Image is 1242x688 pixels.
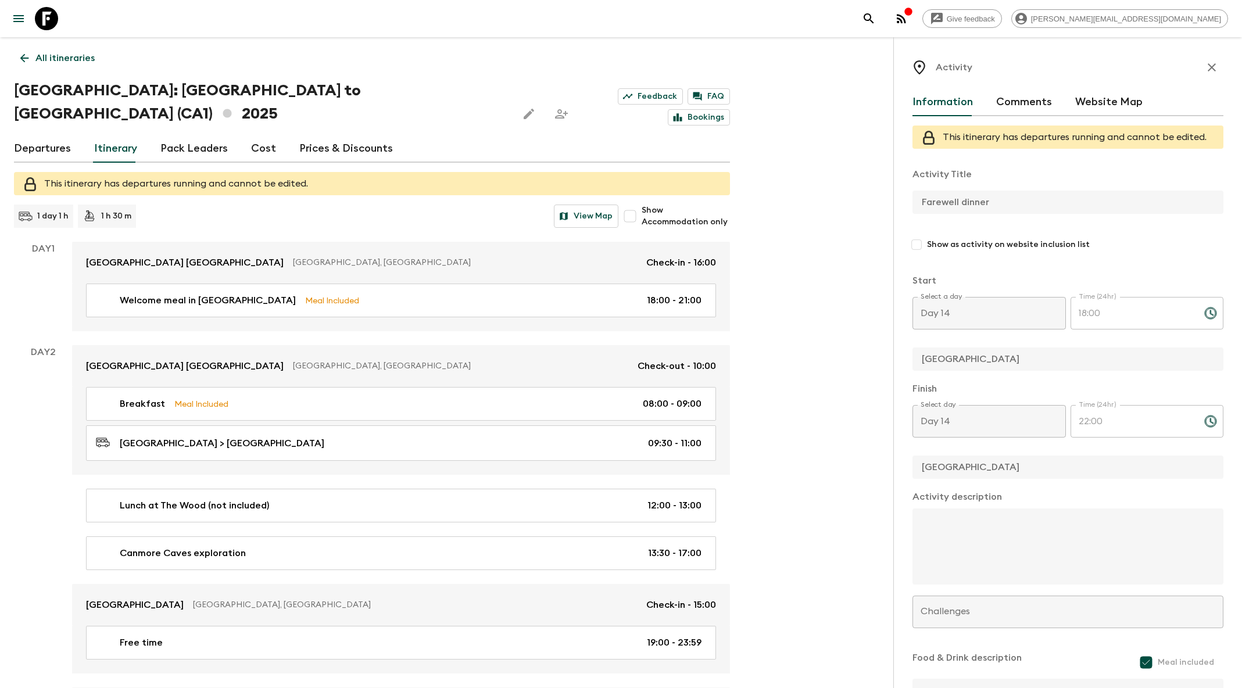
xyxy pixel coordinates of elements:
a: All itineraries [14,46,101,70]
a: Pack Leaders [160,135,228,163]
input: hh:mm [1071,297,1195,329]
label: Select a day [921,292,962,302]
p: [GEOGRAPHIC_DATA], [GEOGRAPHIC_DATA] [293,257,637,268]
a: Itinerary [94,135,137,163]
p: Check-out - 10:00 [638,359,716,373]
a: [GEOGRAPHIC_DATA] [GEOGRAPHIC_DATA][GEOGRAPHIC_DATA], [GEOGRAPHIC_DATA]Check-in - 16:00 [72,242,730,284]
p: Meal Included [305,294,359,307]
span: This itinerary has departures running and cannot be edited. [44,179,308,188]
a: [GEOGRAPHIC_DATA][GEOGRAPHIC_DATA], [GEOGRAPHIC_DATA]Check-in - 15:00 [72,584,730,626]
a: Cost [251,135,276,163]
a: Feedback [618,88,683,105]
label: Select day [921,400,956,410]
p: Day 1 [14,242,72,256]
a: Free time19:00 - 23:59 [86,626,716,660]
button: menu [7,7,30,30]
p: 1 day 1 h [37,210,69,222]
p: [GEOGRAPHIC_DATA] [GEOGRAPHIC_DATA] [86,359,284,373]
p: Welcome meal in [GEOGRAPHIC_DATA] [120,293,296,307]
a: Bookings [668,109,730,126]
p: [GEOGRAPHIC_DATA], [GEOGRAPHIC_DATA] [293,360,628,372]
p: [GEOGRAPHIC_DATA], [GEOGRAPHIC_DATA] [193,599,637,611]
p: Canmore Caves exploration [120,546,246,560]
p: 08:00 - 09:00 [643,397,701,411]
p: All itineraries [35,51,95,65]
span: Give feedback [940,15,1001,23]
a: Departures [14,135,71,163]
button: search adventures [857,7,881,30]
a: Welcome meal in [GEOGRAPHIC_DATA]Meal Included18:00 - 21:00 [86,284,716,317]
a: Prices & Discounts [299,135,393,163]
p: 1 h 30 m [101,210,131,222]
input: hh:mm [1071,405,1195,438]
label: Time (24hr) [1079,292,1116,302]
p: Start [912,274,1223,288]
p: Lunch at The Wood (not included) [120,499,269,513]
span: This itinerary has departures running and cannot be edited. [943,132,1207,142]
p: Activity [936,60,972,74]
p: Activity description [912,490,1223,504]
a: Give feedback [922,9,1002,28]
p: 09:30 - 11:00 [648,436,701,450]
p: 18:00 - 21:00 [647,293,701,307]
p: Check-in - 16:00 [646,256,716,270]
p: [GEOGRAPHIC_DATA] > [GEOGRAPHIC_DATA] [120,436,324,450]
p: [GEOGRAPHIC_DATA] [86,598,184,612]
a: Canmore Caves exploration13:30 - 17:00 [86,536,716,570]
a: FAQ [688,88,730,105]
a: BreakfastMeal Included08:00 - 09:00 [86,387,716,421]
p: Food & Drink description [912,651,1022,674]
span: Show as activity on website inclusion list [927,239,1090,250]
a: [GEOGRAPHIC_DATA] > [GEOGRAPHIC_DATA]09:30 - 11:00 [86,425,716,461]
p: Activity Title [912,167,1223,181]
div: [PERSON_NAME][EMAIL_ADDRESS][DOMAIN_NAME] [1011,9,1228,28]
span: Share this itinerary [550,102,573,126]
p: Meal Included [174,397,228,410]
button: Edit this itinerary [517,102,541,126]
p: Check-in - 15:00 [646,598,716,612]
p: 19:00 - 23:59 [647,636,701,650]
h1: [GEOGRAPHIC_DATA]: [GEOGRAPHIC_DATA] to [GEOGRAPHIC_DATA] (CA1) 2025 [14,79,508,126]
button: Comments [996,88,1052,116]
p: Free time [120,636,163,650]
span: Meal included [1158,657,1214,668]
a: Lunch at The Wood (not included)12:00 - 13:00 [86,489,716,522]
p: 12:00 - 13:00 [647,499,701,513]
label: Time (24hr) [1079,400,1116,410]
p: [GEOGRAPHIC_DATA] [GEOGRAPHIC_DATA] [86,256,284,270]
button: Website Map [1075,88,1143,116]
p: Day 2 [14,345,72,359]
p: 13:30 - 17:00 [648,546,701,560]
span: [PERSON_NAME][EMAIL_ADDRESS][DOMAIN_NAME] [1025,15,1227,23]
p: Finish [912,382,1223,396]
button: Information [912,88,973,116]
span: Show Accommodation only [642,205,730,228]
a: [GEOGRAPHIC_DATA] [GEOGRAPHIC_DATA][GEOGRAPHIC_DATA], [GEOGRAPHIC_DATA]Check-out - 10:00 [72,345,730,387]
p: Breakfast [120,397,165,411]
button: View Map [554,205,618,228]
